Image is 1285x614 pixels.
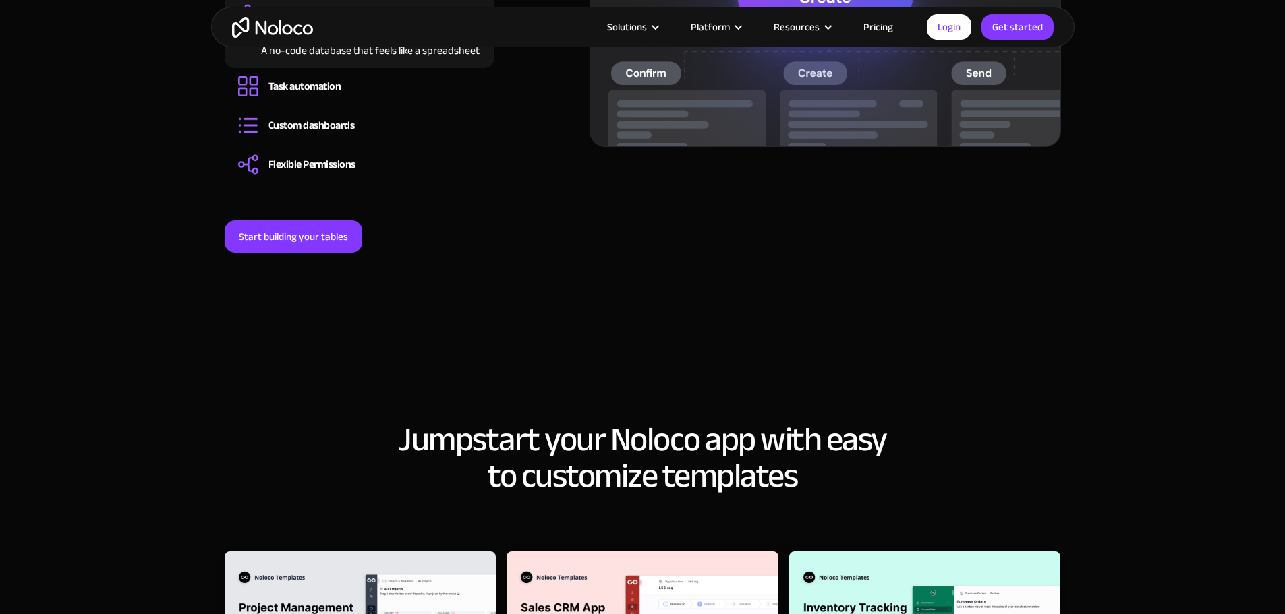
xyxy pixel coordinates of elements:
[268,79,341,94] div: Task automation
[238,96,481,100] div: Set up workflows that run automatically whenever there are changes in your Tables.
[232,17,313,38] a: home
[268,118,355,133] div: Custom dashboards
[927,14,971,40] a: Login
[847,18,910,36] a: Pricing
[607,18,647,36] div: Solutions
[674,18,757,36] div: Platform
[225,421,1061,494] h2: Jumpstart your Noloco app with easy to customize templates
[774,18,820,36] div: Resources
[238,135,481,140] div: Build dashboards and reports that update in real time, giving everyone a clear view of key data a...
[981,14,1054,40] a: Get started
[590,18,674,36] div: Solutions
[268,157,355,172] div: Flexible Permissions
[691,18,730,36] div: Platform
[757,18,847,36] div: Resources
[238,175,481,179] div: Set Permissions for different user roles to determine which users get access to your data. No nee...
[225,220,362,253] a: Start building your tables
